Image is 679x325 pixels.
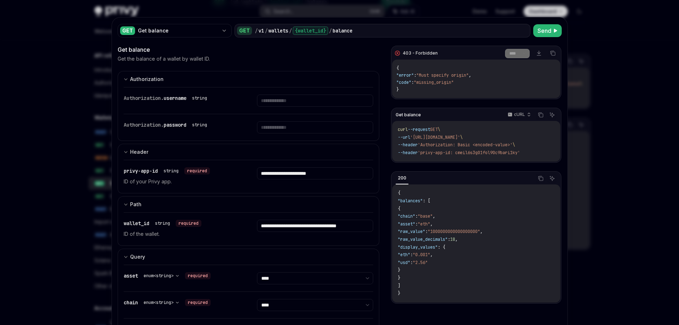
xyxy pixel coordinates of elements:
[124,177,240,186] p: ID of your Privy app.
[418,213,433,219] span: "base"
[398,150,418,156] span: --header
[184,167,210,174] div: required
[192,95,207,101] div: string
[403,50,438,56] div: 403 - Forbidden
[533,24,562,37] button: Send
[438,127,440,132] span: \
[448,237,450,242] span: :
[398,267,400,273] span: }
[430,127,438,132] span: GET
[124,122,164,128] span: Authorization.
[398,252,410,258] span: "eth"
[118,23,232,38] button: GETGet balance
[124,220,149,227] span: wallet_id
[418,221,430,227] span: "eth"
[416,72,469,78] span: "Must specify origin"
[255,27,258,34] div: /
[430,252,433,258] span: ,
[185,299,211,306] div: required
[414,80,454,85] span: "missing_origin"
[118,196,380,212] button: expand input section
[396,87,399,92] span: }
[547,174,557,183] button: Ask AI
[155,220,170,226] div: string
[536,174,545,183] button: Copy the contents from the code block
[289,27,292,34] div: /
[414,72,416,78] span: :
[130,75,164,83] div: Authorization
[237,26,252,35] div: GET
[425,229,428,234] span: :
[398,283,400,289] span: ]
[460,134,463,140] span: \
[547,110,557,120] button: Ask AI
[124,273,138,279] span: asset
[504,109,534,121] button: cURL
[258,27,264,34] div: v1
[398,229,425,234] span: "raw_value"
[124,299,138,306] span: chain
[398,206,400,212] span: {
[396,80,411,85] span: "code"
[398,190,400,196] span: {
[398,244,438,250] span: "display_values"
[411,80,414,85] span: :
[418,142,513,148] span: 'Authorization: Basic <encoded-value>'
[124,168,158,174] span: privy-app-id
[398,127,408,132] span: curl
[398,134,410,140] span: --url
[548,49,557,58] button: Copy the contents from the code block
[124,220,201,227] div: wallet_id
[118,55,210,62] p: Get the balance of a wallet by wallet ID.
[124,167,210,174] div: privy-app-id
[514,112,525,117] p: cURL
[124,95,164,101] span: Authorization.
[398,275,400,281] span: }
[413,260,428,265] span: "2.56"
[455,237,458,242] span: ,
[164,168,179,174] div: string
[138,27,218,34] div: Get balance
[130,200,142,209] div: Path
[192,122,207,128] div: string
[450,237,455,242] span: 18
[408,127,430,132] span: --request
[398,290,400,296] span: }
[130,148,148,156] div: Header
[124,272,211,279] div: asset
[118,144,380,160] button: expand input section
[410,260,413,265] span: :
[124,299,211,306] div: chain
[398,221,415,227] span: "asset"
[118,45,380,54] div: Get balance
[398,260,410,265] span: "usd"
[164,95,186,101] span: username
[480,229,483,234] span: ,
[469,72,471,78] span: ,
[413,252,430,258] span: "0.001"
[268,27,288,34] div: wallets
[398,198,423,204] span: "balances"
[398,142,418,148] span: --header
[124,121,210,128] div: Authorization.password
[415,213,418,219] span: :
[396,65,399,71] span: {
[536,110,545,120] button: Copy the contents from the code block
[537,26,551,35] span: Send
[433,213,435,219] span: ,
[398,213,415,219] span: "chain"
[124,230,240,238] p: ID of the wallet.
[415,221,418,227] span: :
[396,112,421,118] span: Get balance
[513,142,515,148] span: \
[438,244,445,250] span: : {
[293,26,328,35] div: {wallet_id}
[333,27,353,34] div: balance
[329,27,332,34] div: /
[430,221,433,227] span: ,
[185,272,211,279] div: required
[124,95,210,102] div: Authorization.username
[410,252,413,258] span: :
[118,249,380,265] button: expand input section
[164,122,186,128] span: password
